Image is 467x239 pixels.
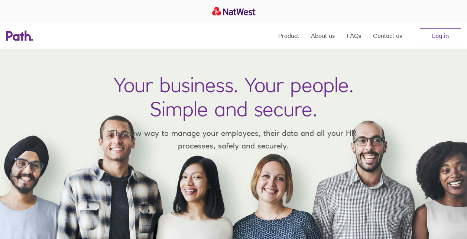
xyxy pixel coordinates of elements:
a: About us [311,22,335,49]
a: Log in [420,28,461,43]
h1: Your business. Your people. Simple and secure. [114,73,354,121]
a: Product [278,22,299,49]
a: Contact us [373,22,402,49]
a: FAQs [347,22,361,49]
p: The new way to manage your employees, their data and all your HR processes, safely and securely. [100,127,367,152]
